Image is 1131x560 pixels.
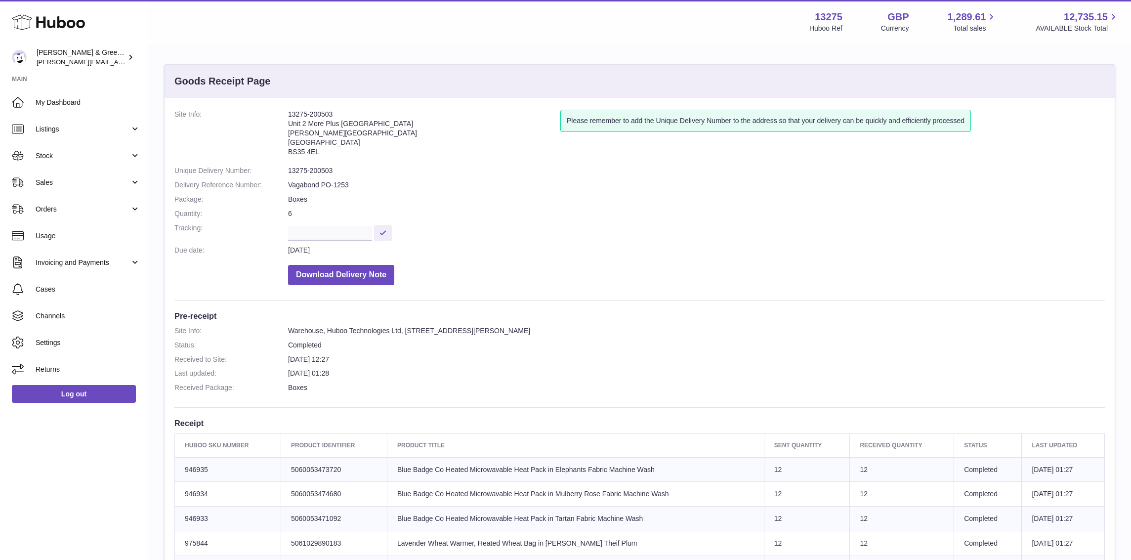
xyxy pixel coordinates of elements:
[36,285,140,294] span: Cases
[288,355,1105,364] dd: [DATE] 12:27
[764,482,850,507] td: 12
[36,151,130,161] span: Stock
[948,10,986,24] span: 1,289.61
[954,507,1022,531] td: Completed
[954,482,1022,507] td: Completed
[174,180,288,190] dt: Delivery Reference Number:
[1022,531,1105,556] td: [DATE] 01:27
[850,507,954,531] td: 12
[953,24,997,33] span: Total sales
[850,482,954,507] td: 12
[887,10,909,24] strong: GBP
[12,50,27,65] img: ellen@bluebadgecompany.co.uk
[174,246,288,255] dt: Due date:
[174,209,288,218] dt: Quantity:
[174,195,288,204] dt: Package:
[850,531,954,556] td: 12
[387,457,764,482] td: Blue Badge Co Heated Microwavable Heat Pack in Elephants Fabric Machine Wash
[850,434,954,457] th: Received Quantity
[288,326,1105,336] dd: Warehouse, Huboo Technologies Ltd, [STREET_ADDRESS][PERSON_NAME]
[948,10,998,33] a: 1,289.61 Total sales
[954,531,1022,556] td: Completed
[36,125,130,134] span: Listings
[288,110,560,161] address: 13275-200503 Unit 2 More Plus [GEOGRAPHIC_DATA] [PERSON_NAME][GEOGRAPHIC_DATA] [GEOGRAPHIC_DATA] ...
[174,369,288,378] dt: Last updated:
[174,310,1105,321] h3: Pre-receipt
[1022,507,1105,531] td: [DATE] 01:27
[174,75,271,88] h3: Goods Receipt Page
[175,457,281,482] td: 946935
[174,355,288,364] dt: Received to Site:
[764,457,850,482] td: 12
[387,482,764,507] td: Blue Badge Co Heated Microwavable Heat Pack in Mulberry Rose Fabric Machine Wash
[560,110,971,132] div: Please remember to add the Unique Delivery Number to the address so that your delivery can be qui...
[174,326,288,336] dt: Site Info:
[954,434,1022,457] th: Status
[764,531,850,556] td: 12
[37,58,198,66] span: [PERSON_NAME][EMAIL_ADDRESS][DOMAIN_NAME]
[174,223,288,241] dt: Tracking:
[387,434,764,457] th: Product title
[288,209,1105,218] dd: 6
[36,98,140,107] span: My Dashboard
[36,258,130,267] span: Invoicing and Payments
[809,24,842,33] div: Huboo Ref
[37,48,126,67] div: [PERSON_NAME] & Green Ltd
[281,457,387,482] td: 5060053473720
[1036,10,1119,33] a: 12,735.15 AVAILABLE Stock Total
[174,110,288,161] dt: Site Info:
[881,24,909,33] div: Currency
[36,178,130,187] span: Sales
[12,385,136,403] a: Log out
[288,195,1105,204] dd: Boxes
[1022,482,1105,507] td: [DATE] 01:27
[288,180,1105,190] dd: Vagabond PO-1253
[288,265,394,285] button: Download Delivery Note
[36,205,130,214] span: Orders
[281,482,387,507] td: 5060053474680
[175,434,281,457] th: Huboo SKU Number
[764,507,850,531] td: 12
[174,166,288,175] dt: Unique Delivery Number:
[850,457,954,482] td: 12
[281,531,387,556] td: 5061029890183
[288,246,1105,255] dd: [DATE]
[175,507,281,531] td: 946933
[1022,434,1105,457] th: Last updated
[36,231,140,241] span: Usage
[36,311,140,321] span: Channels
[387,507,764,531] td: Blue Badge Co Heated Microwavable Heat Pack in Tartan Fabric Machine Wash
[387,531,764,556] td: Lavender Wheat Warmer, Heated Wheat Bag in [PERSON_NAME] Theif Plum
[281,434,387,457] th: Product Identifier
[288,341,1105,350] dd: Completed
[1036,24,1119,33] span: AVAILABLE Stock Total
[174,383,288,392] dt: Received Package:
[175,531,281,556] td: 975844
[954,457,1022,482] td: Completed
[175,482,281,507] td: 946934
[281,507,387,531] td: 5060053471092
[288,369,1105,378] dd: [DATE] 01:28
[36,365,140,374] span: Returns
[174,418,1105,429] h3: Receipt
[288,383,1105,392] dd: Boxes
[1064,10,1108,24] span: 12,735.15
[1022,457,1105,482] td: [DATE] 01:27
[815,10,842,24] strong: 13275
[36,338,140,347] span: Settings
[174,341,288,350] dt: Status:
[764,434,850,457] th: Sent Quantity
[288,166,1105,175] dd: 13275-200503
